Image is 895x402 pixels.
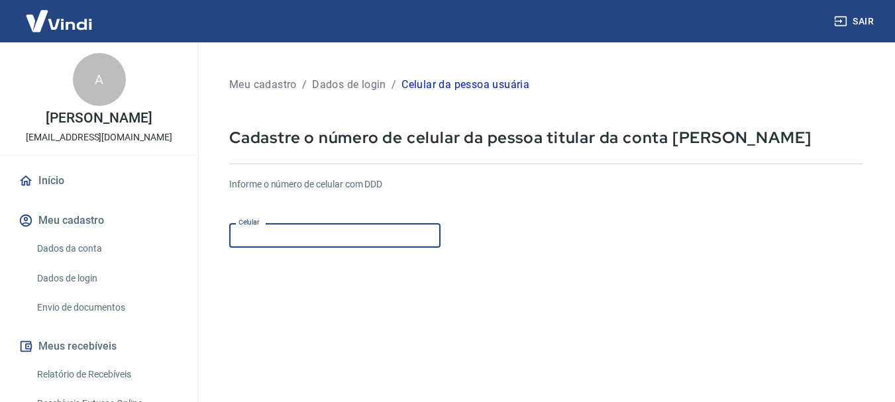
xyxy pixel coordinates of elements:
label: Celular [238,217,260,227]
h6: Informe o número de celular com DDD [229,177,863,191]
p: Celular da pessoa usuária [401,77,529,93]
a: Envio de documentos [32,294,182,321]
p: Dados de login [312,77,386,93]
a: Dados da conta [32,235,182,262]
a: Dados de login [32,265,182,292]
button: Sair [831,9,879,34]
p: [EMAIL_ADDRESS][DOMAIN_NAME] [26,130,172,144]
p: / [392,77,396,93]
button: Meus recebíveis [16,332,182,361]
img: Vindi [16,1,102,41]
a: Início [16,166,182,195]
p: / [302,77,307,93]
p: Meu cadastro [229,77,297,93]
div: A [73,53,126,106]
p: Cadastre o número de celular da pessoa titular da conta [PERSON_NAME] [229,127,863,148]
p: [PERSON_NAME] [46,111,152,125]
a: Relatório de Recebíveis [32,361,182,388]
button: Meu cadastro [16,206,182,235]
